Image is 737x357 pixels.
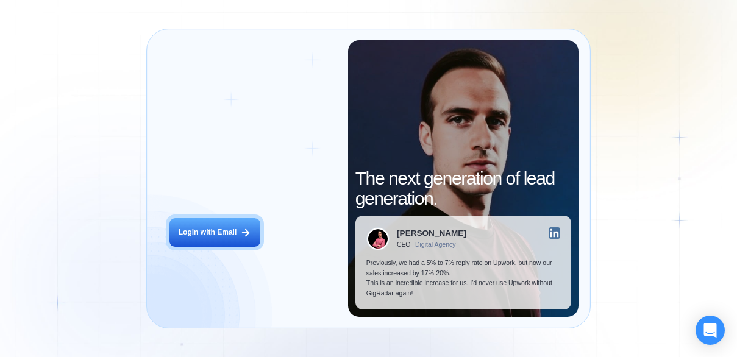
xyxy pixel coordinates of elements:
div: CEO [397,241,410,248]
div: Open Intercom Messenger [696,316,725,345]
div: [PERSON_NAME] [397,229,466,238]
div: Digital Agency [415,241,456,248]
button: Login with Email [169,218,261,247]
h2: The next generation of lead generation. [355,168,572,209]
p: Previously, we had a 5% to 7% reply rate on Upwork, but now our sales increased by 17%-20%. This ... [366,258,560,299]
div: Login with Email [179,227,237,238]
